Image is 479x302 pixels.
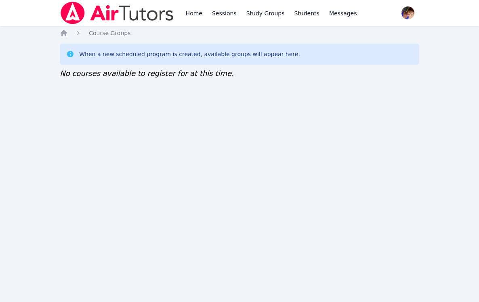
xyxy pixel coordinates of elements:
span: No courses available to register for at this time. [60,69,234,78]
nav: Breadcrumb [60,29,419,37]
img: Air Tutors [60,2,174,24]
span: Messages [329,9,357,17]
div: When a new scheduled program is created, available groups will appear here. [79,50,300,58]
a: Course Groups [89,29,130,37]
span: Course Groups [89,30,130,36]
